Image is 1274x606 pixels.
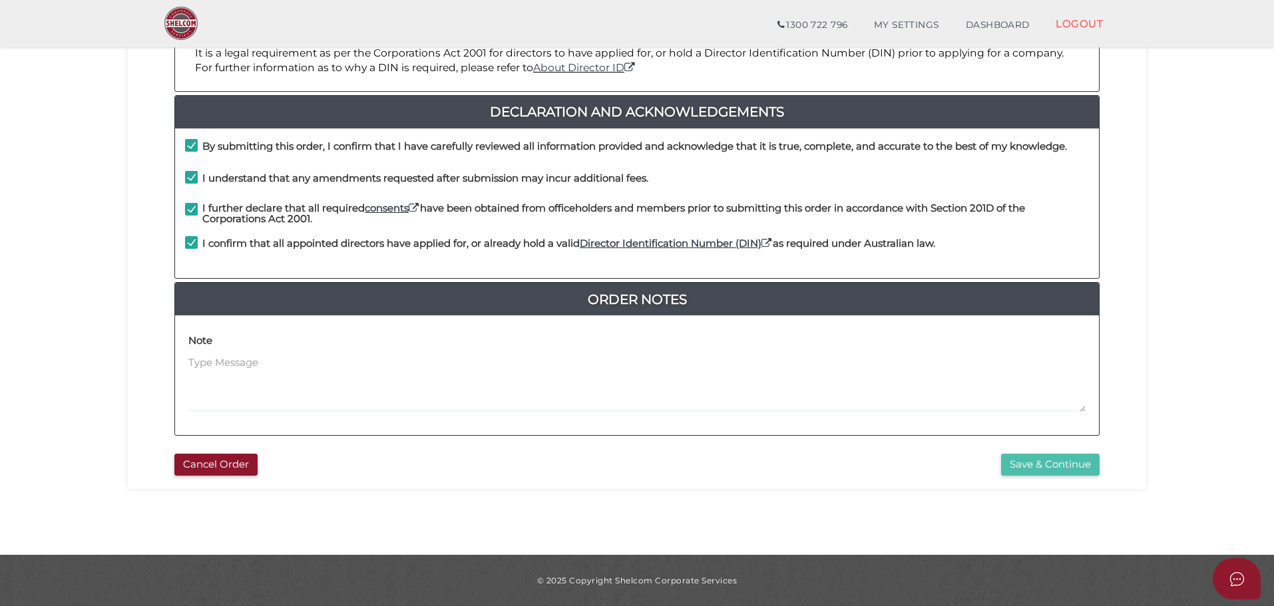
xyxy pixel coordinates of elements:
button: Open asap [1213,558,1261,599]
a: Order Notes [175,289,1099,310]
a: LOGOUT [1042,10,1116,37]
h4: By submitting this order, I confirm that I have carefully reviewed all information provided and a... [202,141,1067,152]
a: 1300 722 796 [764,12,861,39]
button: Save & Continue [1001,454,1100,476]
h4: Note [188,335,212,347]
div: © 2025 Copyright Shelcom Corporate Services [138,575,1136,586]
a: About Director ID [533,61,636,74]
h4: I understand that any amendments requested after submission may incur additional fees. [202,173,648,184]
button: Cancel Order [174,454,258,476]
p: It is a legal requirement as per the Corporations Act 2001 for directors to have applied for, or ... [195,46,1079,76]
a: Director Identification Number (DIN) [580,237,773,249]
a: consents [365,202,420,214]
a: DASHBOARD [953,12,1043,39]
a: MY SETTINGS [861,12,953,39]
h4: I confirm that all appointed directors have applied for, or already hold a valid as required unde... [202,238,935,249]
a: Declaration And Acknowledgements [175,101,1099,122]
h4: I further declare that all required have been obtained from officeholders and members prior to su... [202,203,1089,225]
